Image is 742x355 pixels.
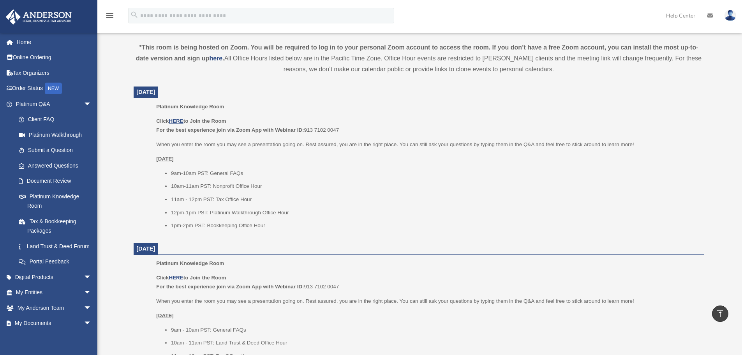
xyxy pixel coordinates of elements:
[5,269,103,285] a: Digital Productsarrow_drop_down
[11,127,103,143] a: Platinum Walkthrough
[11,189,99,214] a: Platinum Knowledge Room
[156,104,224,110] span: Platinum Knowledge Room
[11,254,103,270] a: Portal Feedback
[136,44,698,62] strong: *This room is being hosted on Zoom. You will be required to log in to your personal Zoom account ...
[11,158,103,173] a: Answered Questions
[716,309,725,318] i: vertical_align_top
[169,275,183,281] a: HERE
[137,245,155,252] span: [DATE]
[5,65,103,81] a: Tax Organizers
[169,118,183,124] a: HERE
[84,269,99,285] span: arrow_drop_down
[156,284,304,290] b: For the best experience join via Zoom App with Webinar ID:
[156,275,226,281] b: Click to Join the Room
[5,50,103,65] a: Online Ordering
[5,34,103,50] a: Home
[11,214,103,238] a: Tax & Bookkeeping Packages
[11,173,103,189] a: Document Review
[105,11,115,20] i: menu
[171,208,699,217] li: 12pm-1pm PST: Platinum Walkthrough Office Hour
[171,325,699,335] li: 9am - 10am PST: General FAQs
[5,300,103,316] a: My Anderson Teamarrow_drop_down
[45,83,62,94] div: NEW
[156,118,226,124] b: Click to Join the Room
[84,96,99,112] span: arrow_drop_down
[5,81,103,97] a: Order StatusNEW
[156,260,224,266] span: Platinum Knowledge Room
[84,300,99,316] span: arrow_drop_down
[4,9,74,25] img: Anderson Advisors Platinum Portal
[171,338,699,348] li: 10am - 11am PST: Land Trust & Deed Office Hour
[84,285,99,301] span: arrow_drop_down
[222,55,224,62] strong: .
[11,112,103,127] a: Client FAQ
[134,42,704,75] div: All Office Hours listed below are in the Pacific Time Zone. Office Hour events are restricted to ...
[105,14,115,20] a: menu
[84,316,99,332] span: arrow_drop_down
[5,316,103,331] a: My Documentsarrow_drop_down
[724,10,736,21] img: User Pic
[156,140,698,149] p: When you enter the room you may see a presentation going on. Rest assured, you are in the right p...
[137,89,155,95] span: [DATE]
[156,127,304,133] b: For the best experience join via Zoom App with Webinar ID:
[156,273,698,291] p: 913 7102 0047
[156,297,698,306] p: When you enter the room you may see a presentation going on. Rest assured, you are in the right p...
[5,285,103,300] a: My Entitiesarrow_drop_down
[171,182,699,191] li: 10am-11am PST: Nonprofit Office Hour
[156,117,698,135] p: 913 7102 0047
[156,313,174,318] u: [DATE]
[171,169,699,178] li: 9am-10am PST: General FAQs
[209,55,222,62] a: here
[130,11,139,19] i: search
[156,156,174,162] u: [DATE]
[171,195,699,204] li: 11am - 12pm PST: Tax Office Hour
[5,96,103,112] a: Platinum Q&Aarrow_drop_down
[11,143,103,158] a: Submit a Question
[11,238,103,254] a: Land Trust & Deed Forum
[171,221,699,230] li: 1pm-2pm PST: Bookkeeping Office Hour
[712,306,728,322] a: vertical_align_top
